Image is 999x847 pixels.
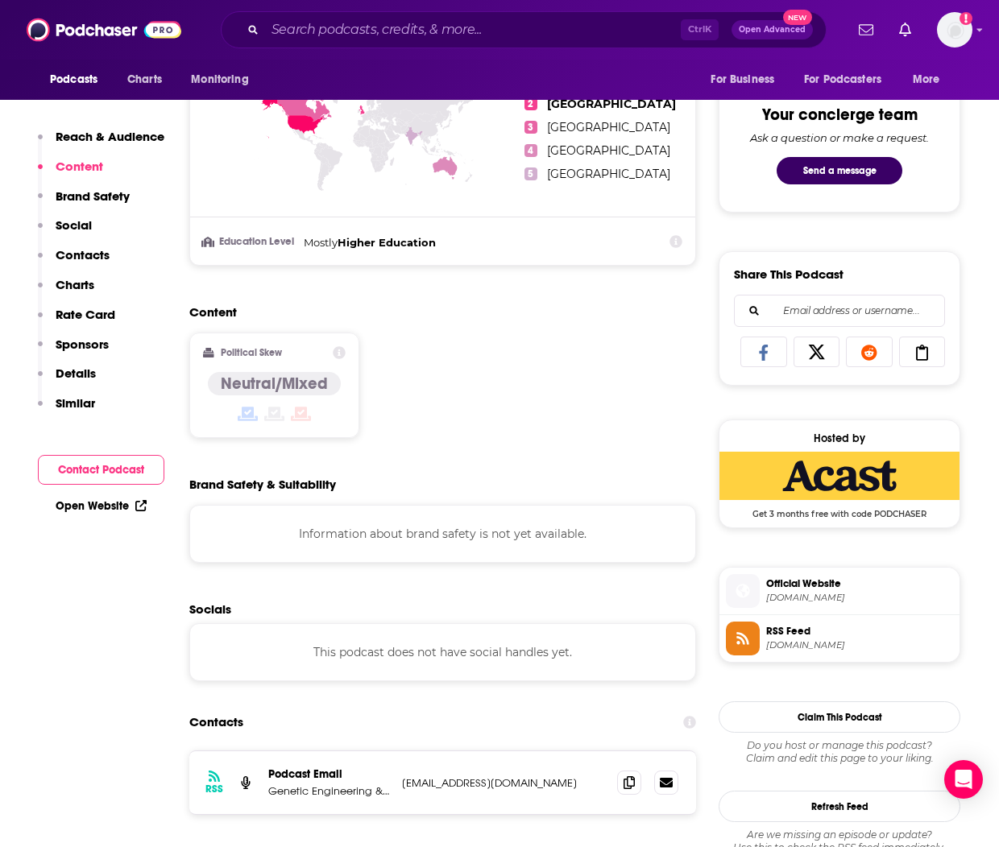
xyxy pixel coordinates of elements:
a: Show notifications dropdown [852,16,880,43]
span: shows.acast.com [766,592,953,604]
span: Open Advanced [739,26,806,34]
button: Similar [38,395,95,425]
p: Sponsors [56,337,109,352]
a: Charts [117,64,172,95]
button: Sponsors [38,337,109,366]
img: User Profile [937,12,972,48]
img: Podchaser - Follow, Share and Rate Podcasts [27,14,181,45]
span: 4 [524,144,537,157]
div: Open Intercom Messenger [944,760,983,799]
button: Reach & Audience [38,129,164,159]
span: Ctrl K [681,19,719,40]
span: For Business [711,68,774,91]
a: Copy Link [899,337,946,367]
button: Details [38,366,96,395]
p: Brand Safety [56,188,130,204]
span: More [913,68,940,91]
button: open menu [699,64,794,95]
p: Similar [56,395,95,411]
a: Official Website[DOMAIN_NAME] [726,574,953,608]
a: Share on Reddit [846,337,893,367]
p: Details [56,366,96,381]
svg: Add a profile image [960,12,972,25]
span: Mostly [304,236,338,249]
button: Social [38,217,92,247]
p: Charts [56,277,94,292]
div: Search followers [734,295,945,327]
span: 5 [524,167,537,180]
span: RSS Feed [766,624,953,638]
div: Hosted by [719,432,960,445]
p: Contacts [56,247,110,262]
p: Content [56,159,103,174]
a: Share on X/Twitter [794,337,840,367]
div: Search podcasts, credits, & more... [221,11,827,48]
h2: Content [189,304,683,320]
button: open menu [180,64,269,95]
a: Acast Deal: Get 3 months free with code PODCHASER [719,452,960,518]
button: Open AdvancedNew [732,20,813,39]
button: Contact Podcast [38,455,164,485]
span: 3 [524,121,537,134]
button: Send a message [777,157,902,184]
h2: Political Skew [221,347,282,358]
div: Your concierge team [762,105,918,125]
div: Information about brand safety is not yet available. [189,505,696,563]
button: Refresh Feed [719,791,960,822]
div: This podcast does not have social handles yet. [189,623,696,681]
span: New [783,10,812,25]
button: Show profile menu [937,12,972,48]
span: 2 [524,97,537,110]
h2: Socials [189,601,696,617]
button: open menu [902,64,960,95]
span: Monitoring [191,68,248,91]
img: Acast Deal: Get 3 months free with code PODCHASER [719,452,960,500]
input: Search podcasts, credits, & more... [265,17,681,43]
h3: Share This Podcast [734,266,844,282]
p: Genetic Engineering & Biotechnology News (GEN) [268,784,389,798]
p: Rate Card [56,307,115,322]
input: Email address or username... [748,295,931,326]
span: [GEOGRAPHIC_DATA] [547,120,670,134]
button: Rate Card [38,307,115,337]
span: Official Website [766,576,953,591]
h3: RSS [205,783,223,795]
div: Ask a question or make a request. [750,131,929,144]
span: Get 3 months free with code PODCHASER [719,500,960,519]
button: Content [38,159,103,188]
button: open menu [794,64,905,95]
h2: Brand Safety & Suitability [189,477,336,492]
p: [EMAIL_ADDRESS][DOMAIN_NAME] [402,776,604,790]
p: Podcast Email [268,767,389,781]
span: Do you host or manage this podcast? [719,739,960,752]
span: [GEOGRAPHIC_DATA] [547,167,670,181]
h4: Neutral/Mixed [221,374,328,394]
button: Contacts [38,247,110,277]
span: [GEOGRAPHIC_DATA] [547,97,676,111]
h3: Education Level [203,237,297,247]
button: Brand Safety [38,188,130,218]
a: Share on Facebook [740,337,787,367]
span: [GEOGRAPHIC_DATA] [547,143,670,158]
a: Show notifications dropdown [893,16,918,43]
h2: Contacts [189,707,243,738]
a: Open Website [56,499,147,513]
p: Social [56,217,92,233]
span: For Podcasters [804,68,881,91]
a: RSS Feed[DOMAIN_NAME] [726,622,953,655]
span: Higher Education [338,236,436,249]
div: Claim and edit this page to your liking. [719,739,960,765]
span: feeds.acast.com [766,639,953,651]
span: Logged in as patrickdmanning [937,12,972,48]
span: Charts [127,68,162,91]
button: open menu [39,64,118,95]
button: Claim This Podcast [719,701,960,733]
p: Reach & Audience [56,129,164,144]
span: Podcasts [50,68,97,91]
button: Charts [38,277,94,307]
